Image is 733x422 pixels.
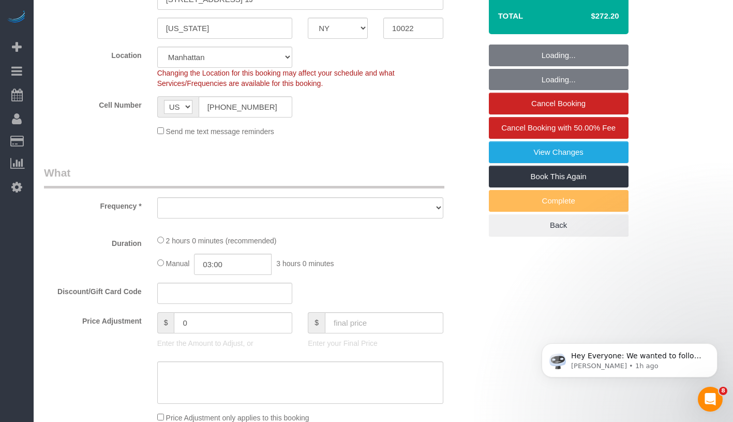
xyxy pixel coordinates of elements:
[36,235,149,249] label: Duration
[166,259,190,268] span: Manual
[489,141,629,163] a: View Changes
[36,283,149,297] label: Discount/Gift Card Code
[489,166,629,187] a: Book This Again
[719,387,727,395] span: 8
[489,93,629,114] a: Cancel Booking
[36,96,149,110] label: Cell Number
[325,312,443,333] input: final price
[166,127,274,136] span: Send me text message reminders
[44,165,444,188] legend: What
[36,312,149,326] label: Price Adjustment
[383,18,443,39] input: Zip Code
[157,69,395,88] span: Changing the Location for this booking may affect your schedule and what Services/Frequencies are...
[45,40,178,49] p: Message from Ellie, sent 1h ago
[308,312,325,333] span: $
[501,123,616,132] span: Cancel Booking with 50.00% Fee
[6,10,27,25] img: Automaid Logo
[526,322,733,394] iframe: Intercom notifications message
[489,117,629,139] a: Cancel Booking with 50.00% Fee
[157,338,293,348] p: Enter the Amount to Adjust, or
[45,30,177,141] span: Hey Everyone: We wanted to follow up and let you know we have been closely monitoring the account...
[489,214,629,236] a: Back
[166,237,277,245] span: 2 hours 0 minutes (recommended)
[36,47,149,61] label: Location
[36,197,149,211] label: Frequency *
[498,11,523,20] strong: Total
[157,18,293,39] input: City
[157,312,174,333] span: $
[166,414,309,422] span: Price Adjustment only applies to this booking
[199,96,293,118] input: Cell Number
[560,12,619,21] h4: $272.20
[276,259,334,268] span: 3 hours 0 minutes
[308,338,443,348] p: Enter your Final Price
[698,387,723,412] iframe: Intercom live chat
